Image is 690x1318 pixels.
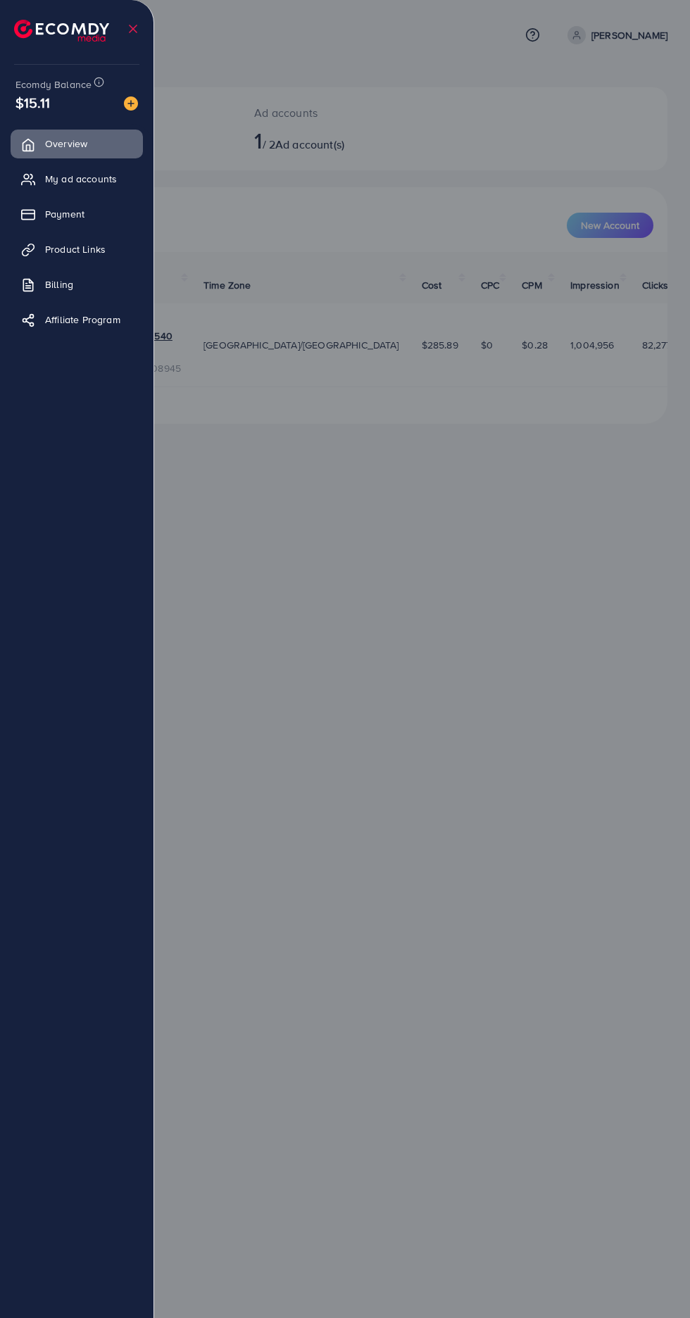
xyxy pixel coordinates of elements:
[11,130,143,158] a: Overview
[14,20,109,42] img: logo
[45,137,87,151] span: Overview
[11,270,143,299] a: Billing
[11,165,143,193] a: My ad accounts
[45,207,84,221] span: Payment
[124,96,138,111] img: image
[45,313,120,327] span: Affiliate Program
[11,235,143,263] a: Product Links
[45,277,73,291] span: Billing
[15,77,92,92] span: Ecomdy Balance
[630,1255,679,1307] iframe: Chat
[15,92,50,113] span: $15.11
[11,306,143,334] a: Affiliate Program
[45,172,117,186] span: My ad accounts
[11,200,143,228] a: Payment
[45,242,106,256] span: Product Links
